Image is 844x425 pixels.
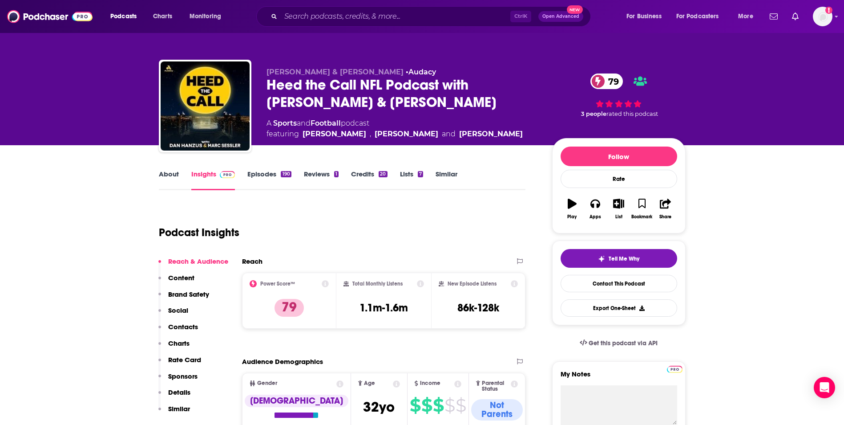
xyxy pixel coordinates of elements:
button: Sponsors [158,372,198,388]
p: Sponsors [168,372,198,380]
a: Show notifications dropdown [788,9,802,24]
div: 79 3 peoplerated this podcast [552,68,686,123]
button: Play [561,193,584,225]
button: open menu [670,9,732,24]
div: List [615,214,622,220]
p: Contacts [168,323,198,331]
div: 7 [418,171,423,177]
a: Credits20 [351,170,387,190]
a: Get this podcast via API [573,332,665,354]
h2: Total Monthly Listens [352,281,403,287]
img: Heed the Call NFL Podcast with Dan Hanzus & Marc Sessler [161,61,250,151]
a: Episodes190 [247,170,291,190]
button: open menu [732,9,764,24]
p: 79 [275,299,304,317]
h3: 1.1m-1.6m [359,301,408,315]
a: Pro website [667,364,682,373]
span: featuring [267,129,523,139]
div: [PERSON_NAME] [459,129,523,139]
button: Details [158,388,190,405]
p: Charts [168,339,190,347]
div: Rate [561,170,677,188]
span: 3 people [581,110,606,117]
h2: Audience Demographics [242,357,323,366]
img: User Profile [813,7,832,26]
a: Show notifications dropdown [766,9,781,24]
span: Tell Me Why [609,255,639,262]
button: Bookmark [630,193,654,225]
p: Reach & Audience [168,257,228,266]
a: Marc Sessler [375,129,438,139]
button: tell me why sparkleTell Me Why [561,249,677,268]
span: Logged in as alisontucker [813,7,832,26]
div: Bookmark [631,214,652,220]
label: My Notes [561,370,677,385]
button: Social [158,306,188,323]
span: and [442,129,456,139]
span: Open Advanced [542,14,579,19]
span: Parental Status [482,380,509,392]
a: Audacy [408,68,436,76]
span: 79 [599,74,623,89]
span: Age [364,380,375,386]
span: More [738,10,753,23]
span: $ [456,398,466,413]
a: Football [311,119,341,127]
h2: New Episode Listens [448,281,497,287]
div: Open Intercom Messenger [814,377,835,398]
h3: 86k-128k [457,301,499,315]
span: $ [433,398,444,413]
input: Search podcasts, credits, & more... [281,9,510,24]
p: Details [168,388,190,396]
button: Charts [158,339,190,356]
h1: Podcast Insights [159,226,239,239]
div: Apps [590,214,601,220]
span: rated this podcast [606,110,658,117]
div: A podcast [267,118,523,139]
p: Content [168,274,194,282]
span: For Business [626,10,662,23]
button: Share [654,193,677,225]
button: Reach & Audience [158,257,228,274]
span: Monitoring [190,10,221,23]
button: Content [158,274,194,290]
button: Contacts [158,323,198,339]
a: Sports [273,119,297,127]
p: Similar [168,405,190,413]
div: Share [659,214,671,220]
span: Gender [257,380,277,386]
span: Charts [153,10,172,23]
a: Podchaser - Follow, Share and Rate Podcasts [7,8,93,25]
h2: Power Score™ [260,281,295,287]
img: Podchaser Pro [667,366,682,373]
span: • [406,68,436,76]
div: [DEMOGRAPHIC_DATA] [245,395,348,407]
div: 20 [379,171,387,177]
span: For Podcasters [676,10,719,23]
span: Income [420,380,440,386]
p: Rate Card [168,356,201,364]
button: List [607,193,630,225]
svg: Add a profile image [825,7,832,14]
span: [PERSON_NAME] & [PERSON_NAME] [267,68,404,76]
a: About [159,170,179,190]
span: $ [444,398,455,413]
span: $ [421,398,432,413]
span: Ctrl K [510,11,531,22]
span: Podcasts [110,10,137,23]
div: 1 [334,171,339,177]
p: Social [168,306,188,315]
a: 79 [590,74,623,89]
button: Show profile menu [813,7,832,26]
span: 32 yo [363,398,395,416]
button: open menu [183,9,233,24]
a: Similar [436,170,457,190]
h2: Reach [242,257,262,266]
button: Apps [584,193,607,225]
span: New [567,5,583,14]
div: 190 [281,171,291,177]
a: Contact This Podcast [561,275,677,292]
a: Charts [147,9,178,24]
button: Open AdvancedNew [538,11,583,22]
button: Follow [561,147,677,166]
